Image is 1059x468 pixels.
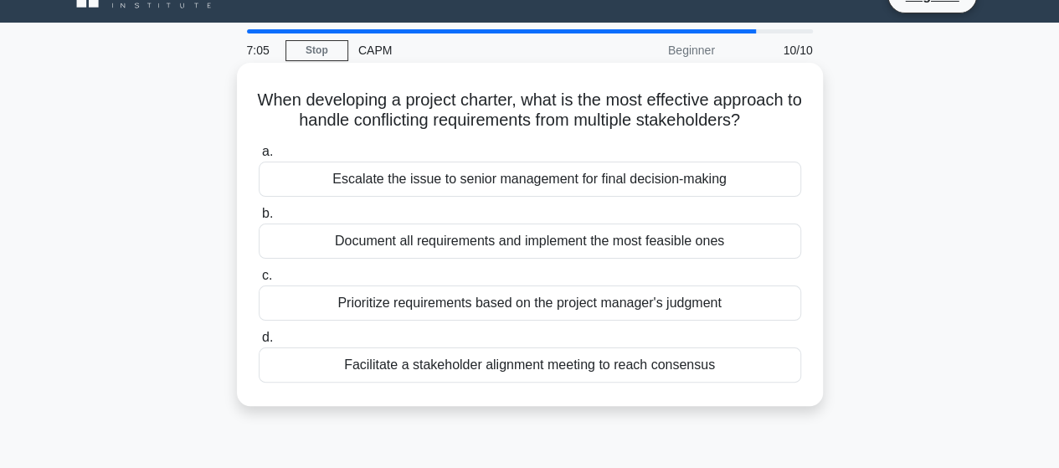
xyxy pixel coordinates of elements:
a: Stop [285,40,348,61]
div: Document all requirements and implement the most feasible ones [259,224,801,259]
div: 10/10 [725,33,823,67]
div: 7:05 [237,33,285,67]
span: d. [262,330,273,344]
div: CAPM [348,33,578,67]
div: Escalate the issue to senior management for final decision-making [259,162,801,197]
span: b. [262,206,273,220]
span: c. [262,268,272,282]
div: Prioritize requirements based on the project manager's judgment [259,285,801,321]
div: Facilitate a stakeholder alignment meeting to reach consensus [259,347,801,383]
span: a. [262,144,273,158]
h5: When developing a project charter, what is the most effective approach to handle conflicting requ... [257,90,803,131]
div: Beginner [578,33,725,67]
